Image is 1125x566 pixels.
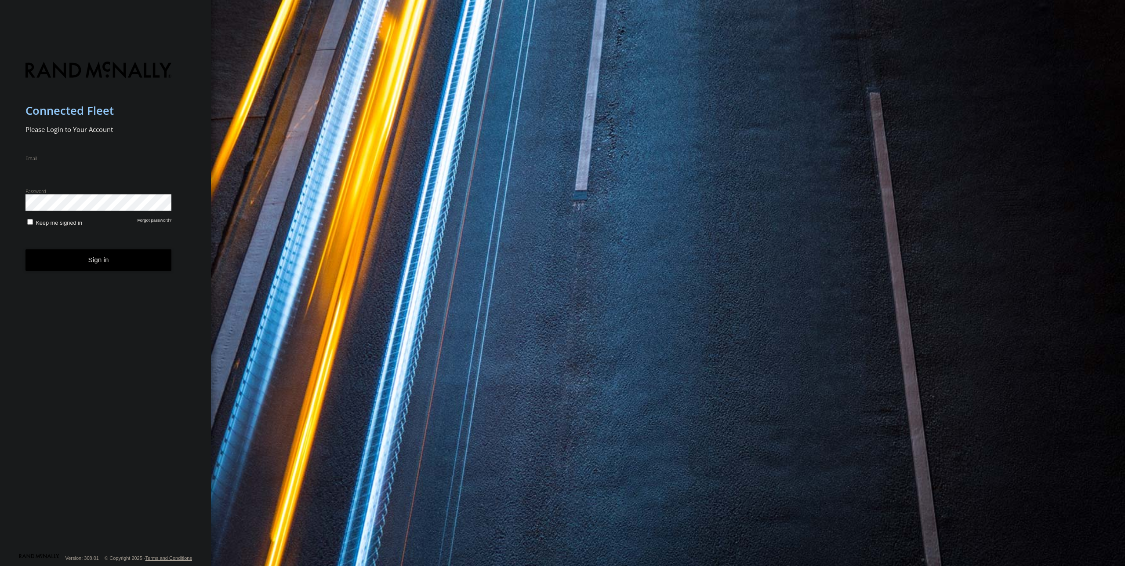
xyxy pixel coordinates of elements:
[25,249,172,271] button: Sign in
[150,197,159,206] div: ViewPassword
[25,103,172,118] h1: Connected Fleet
[25,188,172,194] label: Password
[145,555,192,561] a: Terms and Conditions
[25,125,172,134] h2: Please Login to Your Account
[36,219,82,226] span: Keep me signed in
[19,554,59,562] a: Visit our Website
[25,155,172,161] label: Email
[27,219,33,225] input: Keep me signed in
[65,555,99,561] div: Version: 308.01
[105,555,192,561] div: © Copyright 2025 -
[138,218,172,226] a: Forgot password?
[25,60,172,82] img: Rand McNally
[25,56,186,553] form: main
